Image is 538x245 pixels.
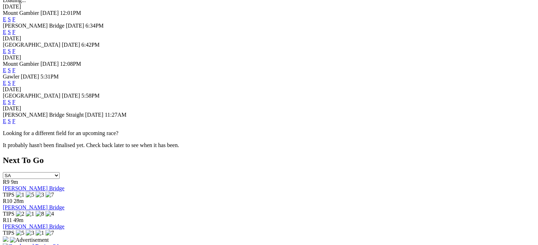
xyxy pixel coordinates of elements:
[3,223,65,229] a: [PERSON_NAME] Bridge
[3,142,179,148] partial: It probably hasn't been finalised yet. Check back later to see when it has been.
[41,74,59,80] span: 5:31PM
[60,61,81,67] span: 12:08PM
[81,42,100,48] span: 6:42PM
[14,198,24,204] span: 28m
[8,80,11,86] a: S
[11,179,18,185] span: 9m
[3,74,19,80] span: Gawler
[21,74,39,80] span: [DATE]
[36,211,44,217] img: 8
[3,86,535,93] div: [DATE]
[3,105,535,112] div: [DATE]
[46,211,54,217] img: 4
[3,93,60,99] span: [GEOGRAPHIC_DATA]
[10,237,49,243] img: Advertisement
[3,230,14,236] span: TIPS
[3,80,6,86] a: E
[3,179,10,185] span: R9
[41,61,59,67] span: [DATE]
[60,10,81,16] span: 12:01PM
[85,23,104,29] span: 6:34PM
[3,54,535,61] div: [DATE]
[26,230,34,236] img: 3
[16,230,24,236] img: 5
[8,118,11,124] a: S
[3,10,39,16] span: Mount Gambier
[66,23,84,29] span: [DATE]
[16,211,24,217] img: 2
[13,217,23,223] span: 49m
[3,198,12,204] span: R10
[3,67,6,73] a: E
[62,42,80,48] span: [DATE]
[81,93,100,99] span: 5:58PM
[3,4,535,10] div: [DATE]
[3,211,14,217] span: TIPS
[12,118,16,124] a: F
[3,118,6,124] a: E
[26,192,34,198] img: 5
[3,16,6,22] a: E
[46,230,54,236] img: 7
[105,112,127,118] span: 11:27AM
[3,99,6,105] a: E
[3,23,65,29] span: [PERSON_NAME] Bridge
[3,29,6,35] a: E
[12,48,16,54] a: F
[3,204,65,210] a: [PERSON_NAME] Bridge
[41,10,59,16] span: [DATE]
[12,29,16,35] a: F
[12,16,16,22] a: F
[12,99,16,105] a: F
[3,185,65,191] a: [PERSON_NAME] Bridge
[3,130,535,136] p: Looking for a different field for an upcoming race?
[8,48,11,54] a: S
[62,93,80,99] span: [DATE]
[3,192,14,198] span: TIPS
[8,16,11,22] a: S
[12,80,16,86] a: F
[3,42,60,48] span: [GEOGRAPHIC_DATA]
[8,67,11,73] a: S
[3,48,6,54] a: E
[36,192,44,198] img: 3
[3,112,84,118] span: [PERSON_NAME] Bridge Straight
[3,61,39,67] span: Mount Gambier
[46,192,54,198] img: 7
[16,192,24,198] img: 1
[3,156,535,165] h2: Next To Go
[3,35,535,42] div: [DATE]
[3,217,12,223] span: R11
[12,67,16,73] a: F
[8,29,11,35] a: S
[26,211,34,217] img: 1
[36,230,44,236] img: 1
[8,99,11,105] a: S
[3,236,8,242] img: 15187_Greyhounds_GreysPlayCentral_Resize_SA_WebsiteBanner_300x115_2025.jpg
[85,112,103,118] span: [DATE]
